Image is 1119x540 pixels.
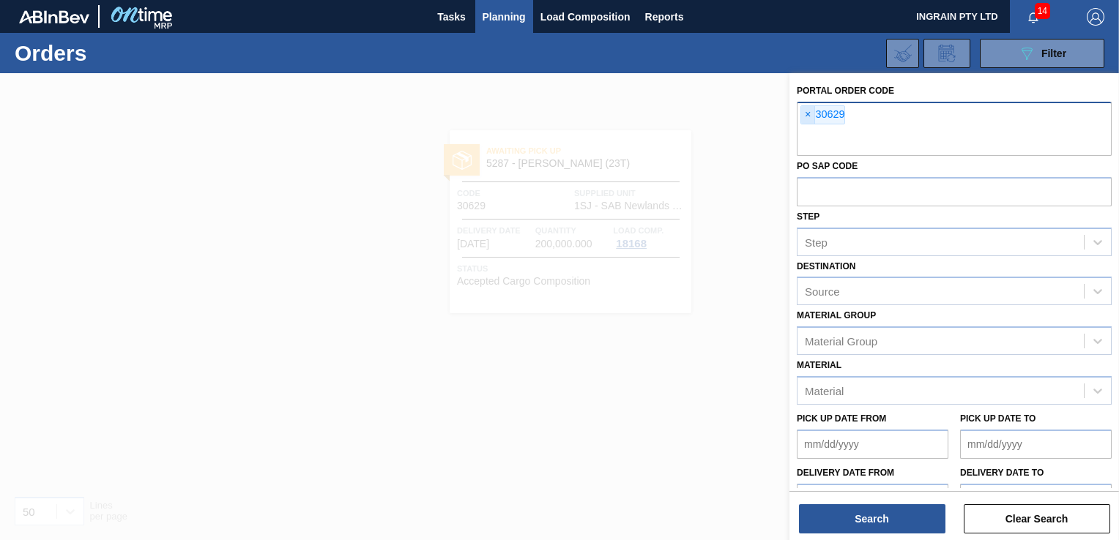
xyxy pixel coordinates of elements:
[483,8,526,26] span: Planning
[797,161,858,171] label: PO SAP Code
[797,86,894,96] label: Portal Order Code
[805,285,840,298] div: Source
[19,10,89,23] img: TNhmsLtSVTkK8tSr43FrP2fwEKptu5GPRR3wAAAABJRU5ErkJggg==
[15,45,225,61] h1: Orders
[886,39,919,68] div: Import Order Negotiation
[797,468,894,478] label: Delivery Date from
[797,211,819,222] label: Step
[800,105,845,124] div: 30629
[797,430,948,459] input: mm/dd/yyyy
[645,8,684,26] span: Reports
[797,360,841,370] label: Material
[1010,7,1057,27] button: Notifications
[436,8,468,26] span: Tasks
[923,39,970,68] div: Order Review Request
[805,236,828,248] div: Step
[960,430,1112,459] input: mm/dd/yyyy
[805,335,877,348] div: Material Group
[960,413,1036,424] label: Pick up Date to
[1087,8,1104,26] img: Logout
[1035,3,1050,19] span: 14
[1041,48,1066,59] span: Filter
[797,310,876,320] label: Material Group
[540,8,631,26] span: Load Composition
[980,39,1104,68] button: Filter
[797,484,948,513] input: mm/dd/yyyy
[797,261,855,271] label: Destination
[797,413,886,424] label: Pick up Date from
[960,484,1112,513] input: mm/dd/yyyy
[805,384,844,397] div: Material
[801,106,815,124] span: ×
[960,468,1044,478] label: Delivery Date to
